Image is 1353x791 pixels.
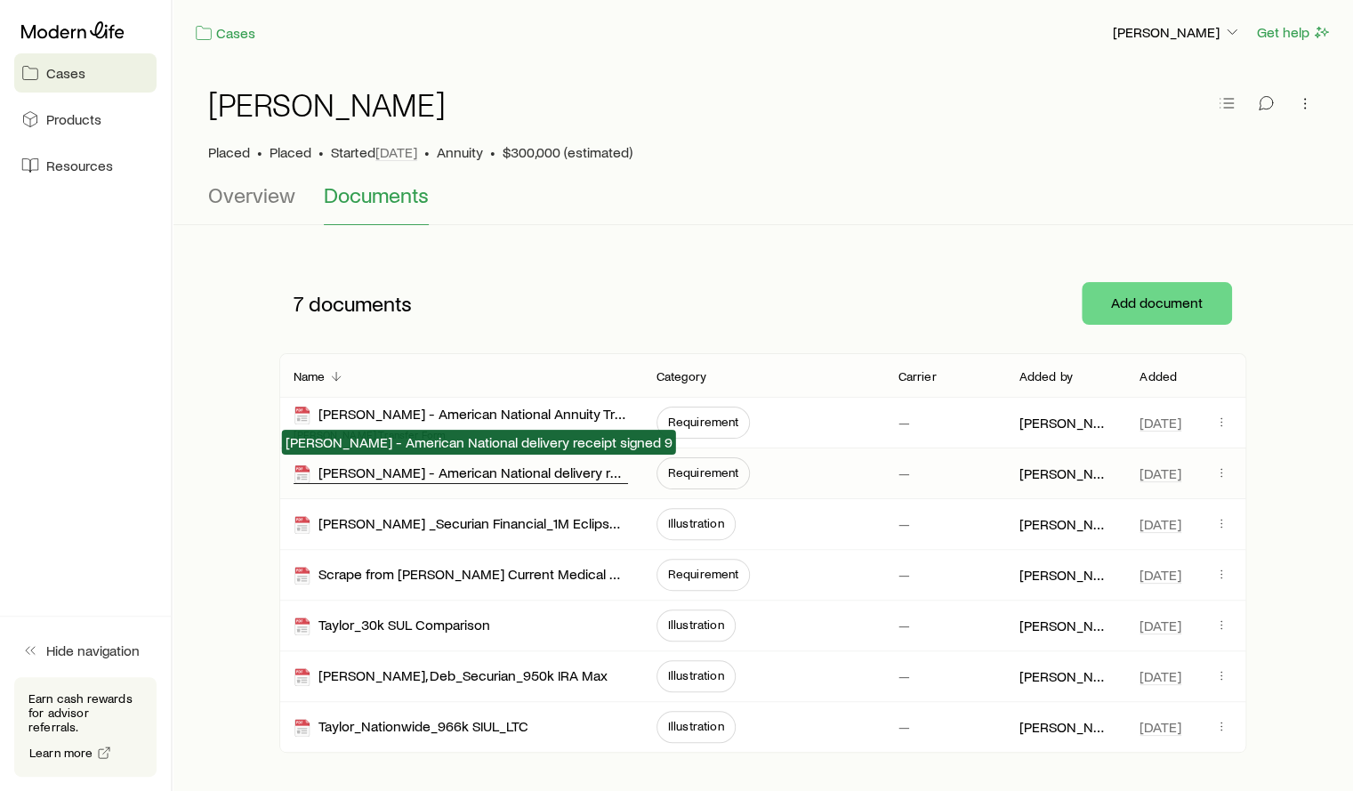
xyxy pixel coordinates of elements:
a: Products [14,100,157,139]
span: [DATE] [1140,566,1181,584]
span: [DATE] [1140,464,1181,482]
span: • [257,143,262,161]
div: [PERSON_NAME] _Securian Financial_1M Eclipse Protector II IUL_30k [294,514,628,535]
span: [DATE] [1140,718,1181,736]
span: Learn more [29,747,93,759]
p: [PERSON_NAME] [1113,23,1241,41]
span: Cases [46,64,85,82]
span: Requirement [668,415,739,429]
span: Products [46,110,101,128]
span: Documents [324,182,429,207]
a: Cases [14,53,157,93]
span: Annuity [437,143,483,161]
p: — [898,515,909,533]
span: Illustration [668,719,724,733]
p: [PERSON_NAME] [1019,464,1111,482]
span: Requirement [668,567,739,581]
p: Added by [1019,369,1072,383]
span: Hide navigation [46,642,140,659]
div: Scrape from [PERSON_NAME] Current Medical Chart [294,565,628,585]
div: Taylor_30k SUL Comparison [294,616,490,636]
div: [PERSON_NAME] - American National delivery receipt signed 9 [294,464,628,484]
button: Get help [1256,22,1332,43]
p: Placed [208,143,250,161]
span: [DATE] [375,143,417,161]
span: [DATE] [1140,515,1181,533]
p: [PERSON_NAME] Transfer Form [294,427,628,441]
p: Category [656,369,706,383]
button: Hide navigation [14,631,157,670]
p: [PERSON_NAME] [1019,718,1111,736]
span: Placed [270,143,311,161]
span: Illustration [668,617,724,632]
span: documents [309,291,412,316]
p: [PERSON_NAME] [1019,667,1111,685]
p: Name [294,369,326,383]
p: — [898,566,909,584]
span: Overview [208,182,295,207]
span: • [424,143,430,161]
span: [DATE] [1140,667,1181,685]
div: Case details tabs [208,182,1317,225]
p: Earn cash rewards for advisor referrals. [28,691,142,734]
p: [PERSON_NAME] [1019,617,1111,634]
span: 7 [294,291,303,316]
p: Added [1140,369,1177,383]
span: [DATE] [1140,414,1181,432]
a: Resources [14,146,157,185]
div: [PERSON_NAME] - American National Annuity Transfer Form - signed full Medallion [294,405,628,425]
p: Carrier [898,369,936,383]
p: [PERSON_NAME] [1019,515,1111,533]
p: — [898,414,909,432]
p: — [898,667,909,685]
span: • [318,143,324,161]
a: Cases [194,23,256,44]
p: — [898,617,909,634]
h1: [PERSON_NAME] [208,86,446,122]
span: Requirement [668,465,739,480]
p: [PERSON_NAME] [1019,566,1111,584]
div: Taylor_Nationwide_966k SIUL_LTC [294,717,528,738]
div: Earn cash rewards for advisor referrals.Learn more [14,677,157,777]
p: [PERSON_NAME] [1019,414,1111,432]
p: — [898,464,909,482]
p: Started [331,143,417,161]
span: Illustration [668,516,724,530]
button: Add document [1082,282,1232,325]
div: [PERSON_NAME], Deb_Securian_950k IRA Max [294,666,608,687]
span: Resources [46,157,113,174]
span: [DATE] [1140,617,1181,634]
span: Illustration [668,668,724,682]
span: $300,000 (estimated) [503,143,632,161]
p: — [898,718,909,736]
span: • [490,143,495,161]
button: [PERSON_NAME] [1112,22,1242,44]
